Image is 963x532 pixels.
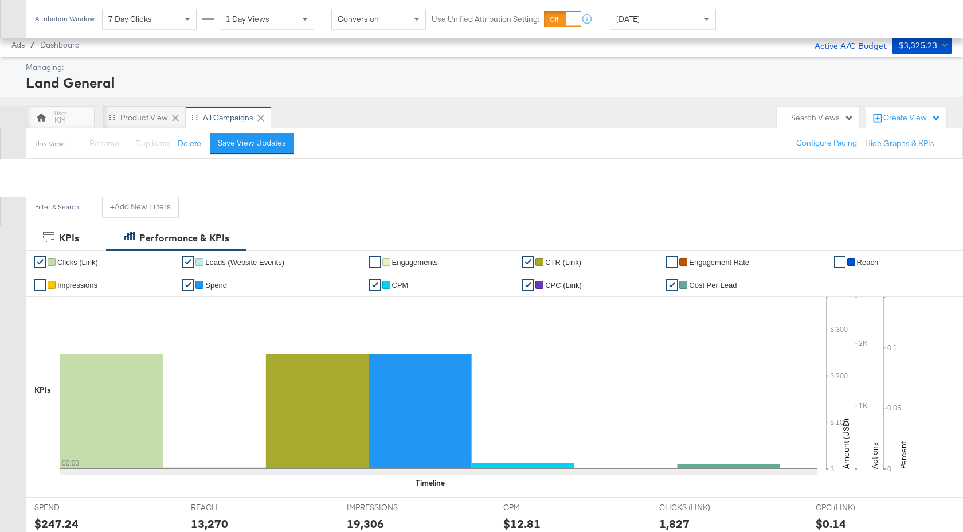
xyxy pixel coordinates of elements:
span: Engagements [392,258,438,267]
a: ✔ [369,256,381,268]
div: Performance & KPIs [139,232,229,245]
div: 19,306 [347,515,384,532]
text: Percent [898,441,909,469]
div: Save View Updates [218,138,286,148]
div: Land General [26,73,949,92]
a: ✔ [182,279,194,291]
div: Product View [120,112,168,123]
a: ✔ [666,279,678,291]
span: REACH [191,502,277,513]
button: +Add New Filters [102,197,179,217]
div: $3,325.23 [898,38,938,53]
div: $0.14 [816,515,846,532]
button: $3,325.23 [892,36,952,54]
text: Actions [870,442,880,469]
span: / [25,40,40,49]
span: Leads (Website Events) [205,258,284,267]
div: $12.81 [503,515,541,532]
a: ✔ [34,279,46,291]
div: KPIs [34,385,51,396]
div: KPIs [59,232,79,245]
a: ✔ [834,256,845,268]
div: Attribution Window: [34,15,96,23]
div: KM [54,115,66,126]
span: Duplicate [135,138,169,148]
span: CTR (Link) [545,258,581,267]
div: Managing: [26,62,949,73]
span: SPEND [34,502,120,513]
span: Rename [89,138,119,148]
div: All Campaigns [203,112,253,123]
button: Configure Pacing [788,133,865,154]
span: CPM [392,281,409,290]
label: Use Unified Attribution Setting: [432,14,539,25]
span: Spend [205,281,227,290]
text: Amount (USD) [841,418,851,469]
span: Conversion [338,14,379,24]
span: Engagement Rate [689,258,749,267]
div: 1,827 [659,515,690,532]
div: Search Views [791,112,854,123]
span: CPC (Link) [545,281,582,290]
div: Timeline [416,478,445,488]
div: Create View [883,112,941,124]
span: Clicks (Link) [57,258,98,267]
span: IMPRESSIONS [347,502,433,513]
span: CLICKS (LINK) [659,502,745,513]
div: Active A/C Budget [802,36,887,53]
span: 1 Day Views [226,14,269,24]
span: Impressions [57,281,97,290]
a: ✔ [522,279,534,291]
span: CPM [503,502,589,513]
div: 13,270 [191,515,228,532]
a: ✔ [369,279,381,291]
span: CPC (LINK) [816,502,902,513]
button: Delete [178,138,201,149]
div: Drag to reorder tab [109,114,115,120]
span: [DATE] [616,14,640,24]
div: Filter & Search: [34,203,81,211]
div: $247.24 [34,515,79,532]
a: ✔ [666,256,678,268]
span: Reach [857,258,879,267]
button: Save View Updates [210,133,294,154]
a: ✔ [34,256,46,268]
div: Drag to reorder tab [191,114,198,120]
button: Hide Graphs & KPIs [865,138,934,149]
span: Cost per Lead [689,281,737,290]
strong: + [110,201,115,212]
span: Ads [11,40,25,49]
span: 7 Day Clicks [108,14,152,24]
a: Dashboard [40,40,80,49]
div: This View: [34,139,65,148]
a: ✔ [522,256,534,268]
a: ✔ [182,256,194,268]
